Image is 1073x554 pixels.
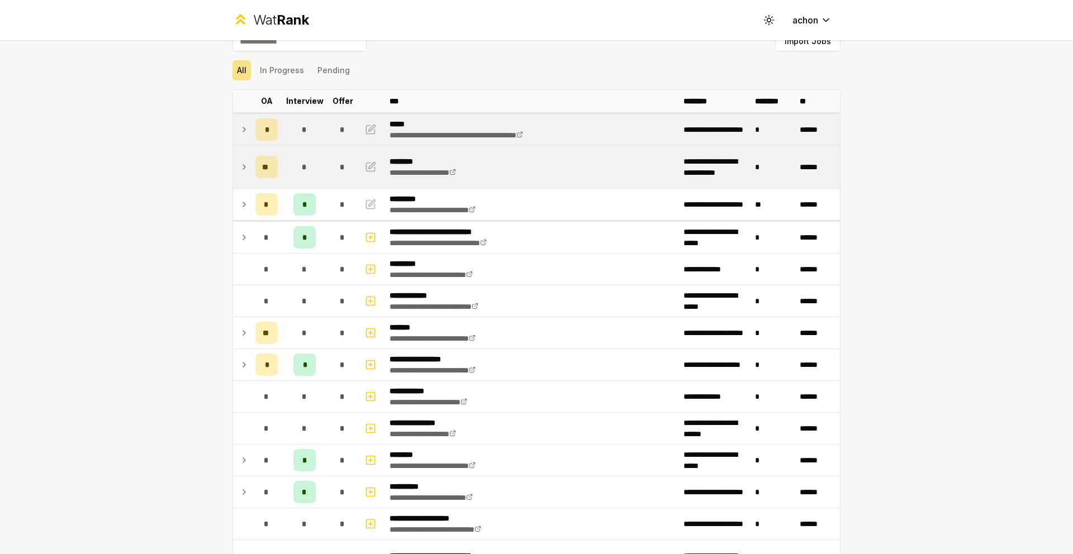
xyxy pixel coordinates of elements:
[792,13,818,27] span: achon
[261,95,273,107] p: OA
[232,60,251,80] button: All
[286,95,324,107] p: Interview
[775,31,841,51] button: Import Jobs
[253,11,309,29] div: Wat
[255,60,308,80] button: In Progress
[333,95,353,107] p: Offer
[277,12,309,28] span: Rank
[784,10,841,30] button: achon
[313,60,354,80] button: Pending
[232,11,309,29] a: WatRank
